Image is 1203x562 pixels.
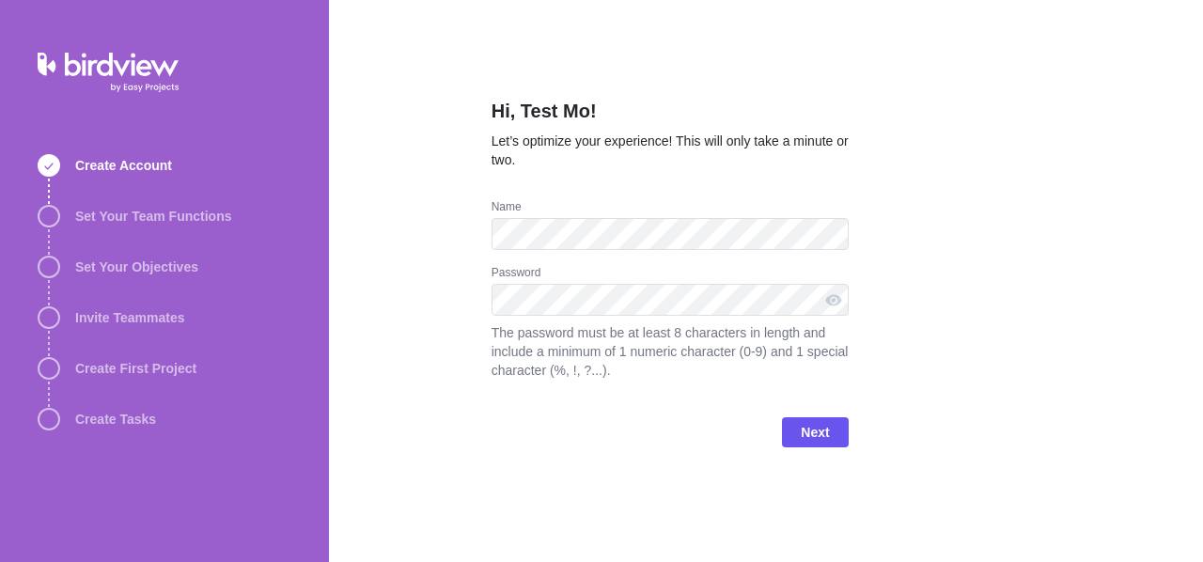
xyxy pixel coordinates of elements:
span: Create Account [75,156,172,175]
span: Create First Project [75,359,196,378]
span: Create Tasks [75,410,156,429]
div: Name [492,199,849,218]
h2: Hi, Test Mo! [492,98,849,132]
span: Next [782,417,848,447]
div: Password [492,265,849,284]
span: Invite Teammates [75,308,184,327]
span: Set Your Team Functions [75,207,231,226]
span: Let’s optimize your experience! This will only take a minute or two. [492,133,849,167]
span: Set Your Objectives [75,258,198,276]
span: Next [801,421,829,444]
span: The password must be at least 8 characters in length and include a minimum of 1 numeric character... [492,323,849,380]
